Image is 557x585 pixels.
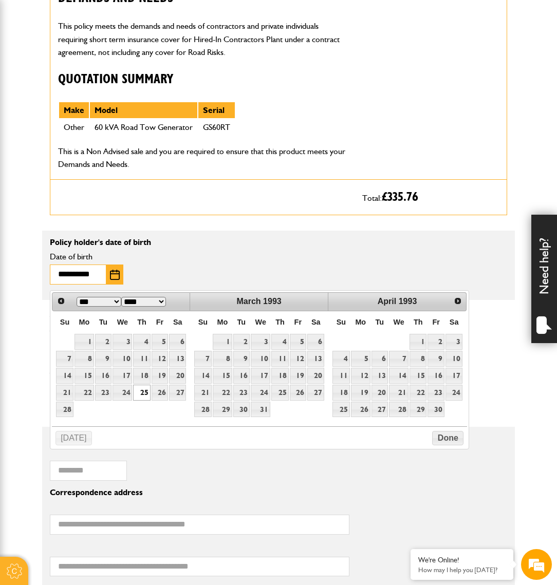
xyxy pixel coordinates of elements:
[376,318,384,326] span: Tuesday
[13,186,188,308] textarea: Type your message and hit 'Enter'
[332,402,350,418] a: 25
[213,402,232,418] a: 29
[428,334,444,350] a: 2
[251,368,270,384] a: 17
[75,385,94,401] a: 22
[152,368,169,384] a: 19
[169,385,186,401] a: 27
[169,368,186,384] a: 20
[450,318,459,326] span: Saturday
[169,351,186,367] a: 13
[290,385,307,401] a: 26
[311,318,321,326] span: Saturday
[428,351,444,367] a: 9
[56,402,73,418] a: 28
[133,334,150,350] a: 4
[445,385,462,401] a: 24
[13,156,188,178] input: Enter your phone number
[152,385,169,401] a: 26
[351,402,370,418] a: 26
[290,351,307,367] a: 12
[58,20,347,59] p: This policy meets the demands and needs of contractors and private individuals requiring short te...
[410,351,426,367] a: 8
[56,385,73,401] a: 21
[389,385,409,401] a: 21
[60,318,69,326] span: Sunday
[50,238,507,247] p: Policy holder's date of birth
[307,351,324,367] a: 13
[152,334,169,350] a: 5
[89,102,198,119] th: Model
[387,191,418,203] span: 335.76
[307,334,324,350] a: 6
[13,95,188,118] input: Enter your last name
[133,368,150,384] a: 18
[271,368,288,384] a: 18
[332,385,350,401] a: 18
[152,351,169,367] a: 12
[57,297,65,305] span: Prev
[50,253,349,261] label: Date of birth
[337,318,346,326] span: Sunday
[169,5,193,30] div: Minimize live chat window
[13,125,188,148] input: Enter your email address
[17,57,43,71] img: d_20077148190_company_1631870298795_20077148190
[233,351,250,367] a: 9
[194,385,212,401] a: 21
[332,368,350,384] a: 11
[113,351,132,367] a: 10
[271,385,288,401] a: 25
[50,488,349,497] p: Correspondence address
[307,368,324,384] a: 20
[454,297,462,305] span: Next
[198,318,208,326] span: Sunday
[372,351,388,367] a: 6
[410,368,426,384] a: 15
[113,334,132,350] a: 3
[140,316,187,330] em: Start Chat
[351,368,370,384] a: 12
[531,215,557,343] div: Need help?
[213,334,232,350] a: 1
[95,385,112,401] a: 23
[137,318,146,326] span: Thursday
[75,351,94,367] a: 8
[351,351,370,367] a: 5
[233,368,250,384] a: 16
[389,351,409,367] a: 7
[113,385,132,401] a: 24
[99,318,108,326] span: Tuesday
[194,402,212,418] a: 28
[255,318,266,326] span: Wednesday
[89,119,198,136] td: 60 kVA Road Tow Generator
[362,187,499,207] p: Total:
[271,351,288,367] a: 11
[194,368,212,384] a: 14
[75,334,94,350] a: 1
[251,334,270,350] a: 3
[428,402,444,418] a: 30
[198,119,235,136] td: GS60RT
[432,431,463,445] button: Done
[56,368,73,384] a: 14
[433,318,440,326] span: Friday
[450,294,465,309] a: Next
[79,318,90,326] span: Monday
[194,351,212,367] a: 7
[410,385,426,401] a: 22
[372,385,388,401] a: 20
[58,145,347,171] p: This is a Non Advised sale and you are required to ensure that this product meets your Demands an...
[290,368,307,384] a: 19
[251,351,270,367] a: 10
[113,368,132,384] a: 17
[237,318,246,326] span: Tuesday
[445,334,462,350] a: 3
[156,318,163,326] span: Friday
[271,334,288,350] a: 4
[213,351,232,367] a: 8
[294,318,302,326] span: Friday
[233,402,250,418] a: 30
[117,318,128,326] span: Wednesday
[173,318,182,326] span: Saturday
[198,102,235,119] th: Serial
